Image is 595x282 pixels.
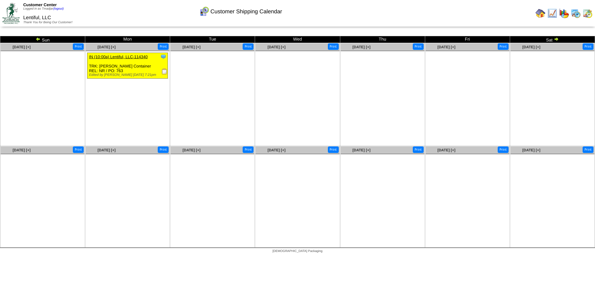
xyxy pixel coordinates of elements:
[413,146,424,153] button: Print
[23,21,73,24] span: Thank You for Being Our Customer!
[87,53,168,79] div: TRK: [PERSON_NAME] Container REL: NR / PO: 763
[36,37,41,41] img: arrowleft.gif
[522,148,540,152] a: [DATE] [+]
[160,54,166,60] img: Tooltip
[183,45,201,49] a: [DATE] [+]
[267,45,285,49] a: [DATE] [+]
[23,2,57,7] span: Customer Center
[161,68,168,75] img: Receiving Document
[583,146,593,153] button: Print
[498,43,509,50] button: Print
[255,36,340,43] td: Wed
[98,148,116,152] a: [DATE] [+]
[583,8,593,18] img: calendarinout.gif
[328,146,339,153] button: Print
[89,54,148,59] a: IN (10:00a) Lentiful, LLC-114340
[13,45,31,49] a: [DATE] [+]
[158,43,169,50] button: Print
[498,146,509,153] button: Print
[98,45,116,49] a: [DATE] [+]
[437,45,455,49] a: [DATE] [+]
[547,8,557,18] img: line_graph.gif
[0,36,85,43] td: Sun
[210,8,282,15] span: Customer Shipping Calendar
[340,36,425,43] td: Thu
[2,3,20,24] img: ZoRoCo_Logo(Green%26Foil)%20jpg.webp
[437,148,455,152] a: [DATE] [+]
[522,45,540,49] a: [DATE] [+]
[89,73,168,77] div: Edited by [PERSON_NAME] [DATE] 7:21pm
[328,43,339,50] button: Print
[170,36,255,43] td: Tue
[85,36,170,43] td: Mon
[352,45,370,49] a: [DATE] [+]
[13,148,31,152] a: [DATE] [+]
[243,43,253,50] button: Print
[413,43,424,50] button: Print
[183,148,201,152] a: [DATE] [+]
[559,8,569,18] img: graph.gif
[535,8,545,18] img: home.gif
[199,7,209,16] img: calendarcustomer.gif
[425,36,510,43] td: Fri
[571,8,581,18] img: calendarprod.gif
[510,36,595,43] td: Sat
[583,43,593,50] button: Print
[53,7,64,11] a: (logout)
[73,43,84,50] button: Print
[23,15,51,20] span: Lentiful, LLC
[23,7,64,11] span: Logged in as Tmadjar
[352,148,370,152] a: [DATE] [+]
[267,148,285,152] a: [DATE] [+]
[73,146,84,153] button: Print
[243,146,253,153] button: Print
[158,146,169,153] button: Print
[272,249,322,253] span: [DEMOGRAPHIC_DATA] Packaging
[554,37,559,41] img: arrowright.gif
